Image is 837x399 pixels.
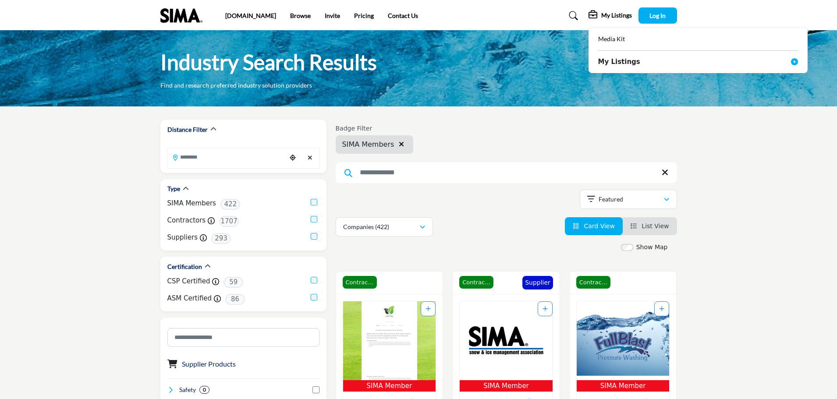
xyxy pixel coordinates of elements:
a: Add To List [426,305,431,312]
a: Search [560,9,584,23]
h4: Safety: Safety refers to the measures, practices, and protocols implemented to protect individual... [179,385,196,394]
a: View List [631,222,669,230]
p: Find and research preferred industry solution providers [160,81,312,90]
a: Pricing [354,12,374,19]
span: 86 [225,294,245,305]
span: 59 [223,277,243,288]
b: My Listings [598,57,640,67]
a: Add To List [543,305,548,312]
span: SIMA Member [461,381,551,391]
p: Supplier [525,278,550,287]
input: ASM Certified checkbox [311,294,317,300]
a: Invite [325,12,340,19]
input: Select Safety checkbox [312,386,319,393]
span: 422 [220,199,240,210]
label: Suppliers [167,233,198,243]
b: 0 [203,387,206,393]
li: Card View [565,217,623,235]
span: Contractor [343,276,377,289]
div: Clear search location [304,148,317,167]
span: Log In [649,12,666,19]
span: 1707 [219,216,239,227]
a: Open Listing in new tab [460,301,553,392]
h2: Certification [167,262,202,271]
a: Media Kit [598,34,625,44]
button: Featured [580,190,677,209]
div: Choose your current location [286,148,299,167]
h2: Distance Filter [167,125,208,134]
h5: My Listings [601,11,632,19]
a: Open Listing in new tab [343,301,436,392]
h2: Type [167,184,180,193]
span: Contractor [576,276,610,289]
a: Open Listing in new tab [577,301,670,392]
a: Contact Us [388,12,418,19]
a: View Card [573,222,615,230]
a: Browse [290,12,311,19]
label: Show Map [636,243,668,252]
img: Site Logo [160,8,207,23]
input: Contractors checkbox [311,216,317,222]
a: [DOMAIN_NAME] [225,12,276,19]
label: Contractors [167,215,206,226]
span: Media Kit [598,35,625,42]
img: Full Blast Pressure Washing [577,301,670,380]
input: Search Keyword [336,162,677,183]
span: 293 [211,233,231,244]
button: Supplier Products [182,359,236,369]
label: ASM Certified [167,293,212,304]
span: SIMA Member [578,381,668,391]
img: Walker Lawn Care [343,301,436,380]
label: CSP Certified [167,276,210,286]
input: CSP Certified checkbox [311,277,317,283]
span: SIMA Members [342,139,394,150]
h6: Badge Filter [336,125,414,132]
span: SIMA Member [345,381,434,391]
h1: Industry Search Results [160,49,377,76]
div: 0 Results For Safety [199,386,209,394]
div: My Listings [589,28,808,73]
a: Add To List [659,305,664,312]
input: Search Category [167,328,319,347]
input: Selected SIMA Members checkbox [311,199,317,205]
span: Card View [584,222,614,230]
div: My Listings [589,11,632,21]
label: SIMA Members [167,198,216,208]
input: Suppliers checkbox [311,233,317,240]
img: SIMA [460,301,553,380]
button: Log In [638,7,677,24]
input: Search Location [168,148,286,166]
span: Contractor [459,276,493,289]
li: List View [623,217,677,235]
p: Featured [599,195,623,204]
p: Companies (422) [343,222,389,231]
span: List View [642,222,669,230]
button: Companies (422) [336,217,433,237]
